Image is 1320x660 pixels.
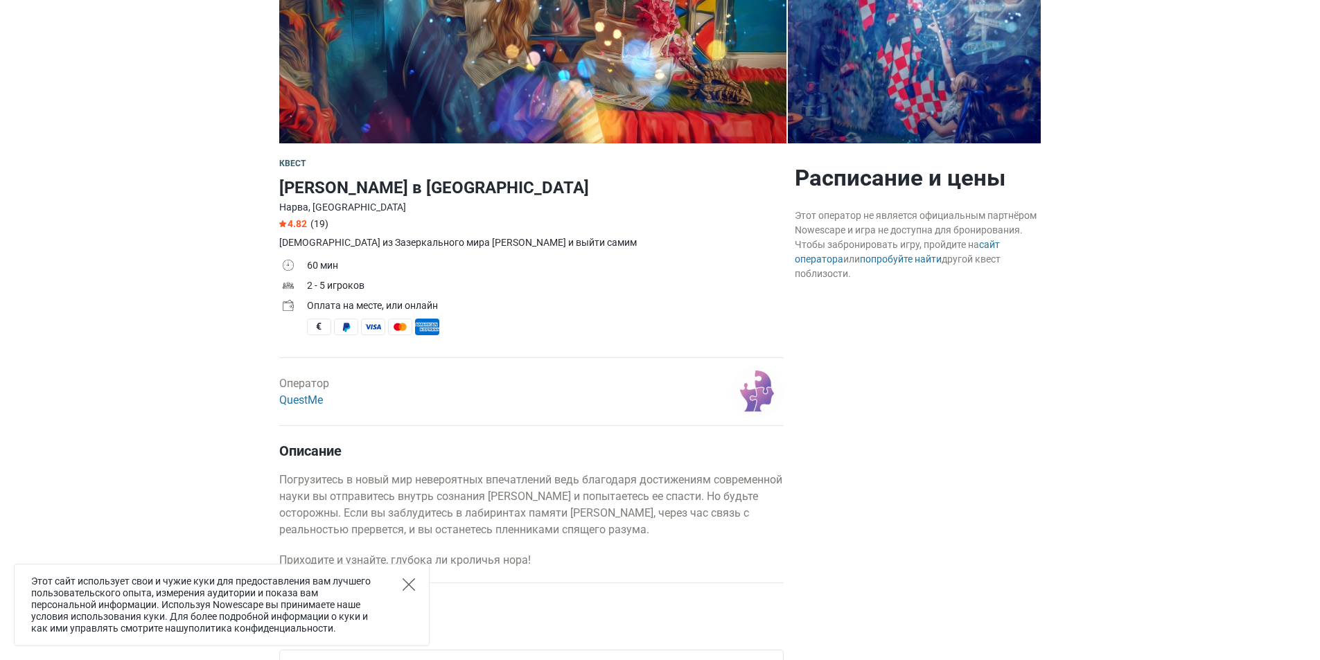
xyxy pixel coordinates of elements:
td: 60 мин [307,257,784,277]
span: American Express [415,319,439,335]
a: QuestMe [279,393,323,407]
div: Этот оператор не является официальным партнёром Nowescape и игра не доступна для бронирования. Чт... [795,208,1041,281]
span: MasterCard [388,319,412,335]
h2: Отзывы игроков [279,604,784,650]
div: [DEMOGRAPHIC_DATA] из Зазеркального мира [PERSON_NAME] и выйти самим [279,235,784,250]
span: Visa [361,319,385,335]
span: Квест [279,159,306,168]
span: PayPal [334,319,358,335]
div: Нарва, [GEOGRAPHIC_DATA] [279,200,784,215]
h1: [PERSON_NAME] в [GEOGRAPHIC_DATA] [279,175,784,200]
img: Star [279,220,286,227]
p: Приходите и узнайте, глубока ли кроличья нора! [279,552,784,569]
td: 2 - 5 игроков [307,277,784,297]
div: Этот сайт использует свои и чужие куки для предоставления вам лучшего пользовательского опыта, из... [14,564,430,646]
h2: Расписание и цены [795,164,1041,192]
div: Оператор [279,375,329,409]
p: Погрузитесь в новый мир невероятных впечатлений ведь благодаря достижениям современной науки вы о... [279,472,784,538]
img: 9cf81d8026a90180l.png [730,365,784,418]
button: Close [403,578,415,591]
span: (19) [310,218,328,229]
a: попробуйте найти [860,253,942,265]
span: Наличные [307,319,331,335]
h4: Описание [279,443,784,459]
div: Оплата на месте, или онлайн [307,298,784,313]
span: 4.82 [279,218,307,229]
